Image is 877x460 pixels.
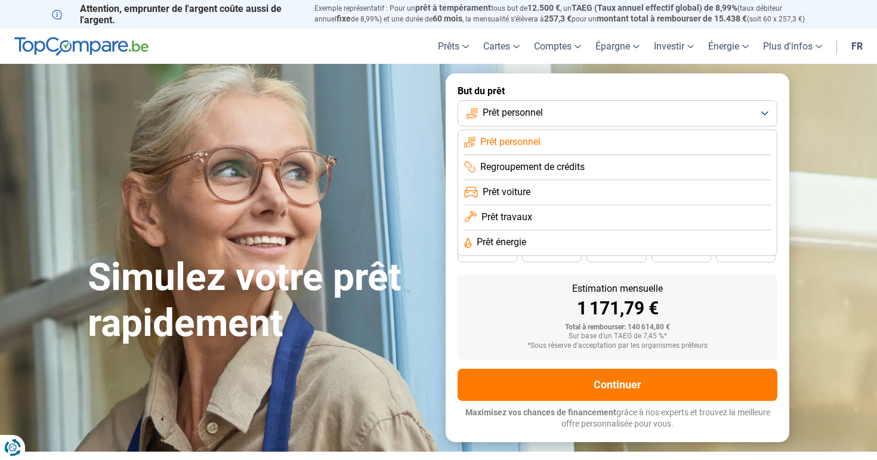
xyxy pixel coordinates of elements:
span: 12.500 € [527,3,560,13]
span: fixe [336,14,351,23]
span: Prêt personnel [483,106,543,119]
a: Comptes [527,29,588,64]
span: 60 mois [433,14,462,23]
span: 24 mois [733,250,759,257]
span: Prêt voiture [483,186,530,199]
span: 257,3 € [544,14,572,23]
p: grâce à nos experts et trouvez la meilleure offre personnalisée pour vous. [458,407,777,430]
label: But du prêt [458,85,777,97]
span: 48 mois [474,250,501,257]
span: montant total à rembourser de 15.438 € [597,14,747,23]
a: Plus d'infos [756,29,829,64]
span: TAEG (Taux annuel effectif global) de 8,99% [572,3,737,13]
span: 30 mois [668,250,694,257]
span: Prêt travaux [481,211,532,224]
span: Prêt personnel [480,135,541,149]
a: fr [844,29,870,64]
button: Prêt personnel [458,100,777,126]
button: Continuer [458,369,777,401]
div: Sur base d'un TAEG de 7,45 %* [467,332,768,341]
span: prêt à tempérament [415,3,491,13]
p: Exemple représentatif : Pour un tous but de , un (taux débiteur annuel de 8,99%) et une durée de ... [314,3,825,24]
a: Prêts [431,29,476,64]
a: Épargne [588,29,647,64]
img: TopCompare [14,37,149,56]
h1: Simulez votre prêt rapidement [88,255,431,347]
div: Estimation mensuelle [467,284,768,294]
div: Total à rembourser: 140 614,80 € [467,323,768,332]
div: *Sous réserve d'acceptation par les organismes prêteurs [467,342,768,350]
span: Prêt énergie [477,236,526,249]
span: 36 mois [603,250,629,257]
a: Énergie [701,29,756,64]
a: Investir [647,29,701,64]
span: 42 mois [539,250,565,257]
p: Attention, emprunter de l'argent coûte aussi de l'argent. [52,3,300,26]
span: Maximisez vos chances de financement [465,407,616,417]
span: Regroupement de crédits [480,160,585,174]
div: 1 171,79 € [467,300,768,317]
a: Cartes [476,29,527,64]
